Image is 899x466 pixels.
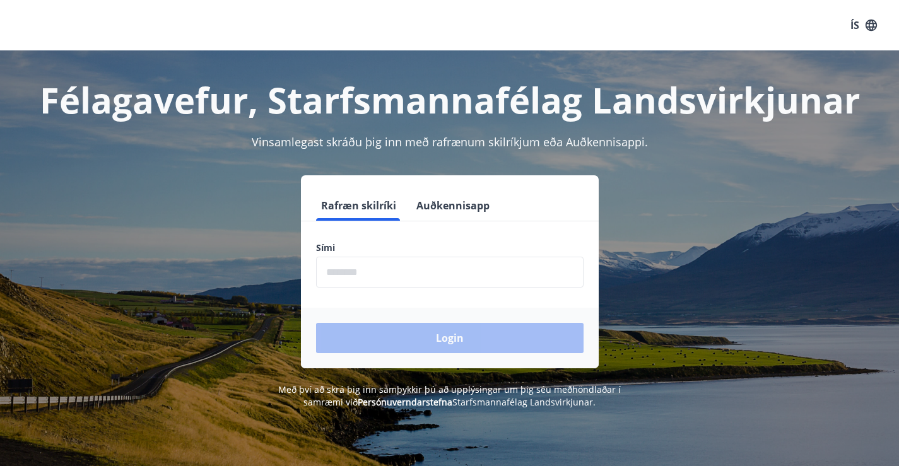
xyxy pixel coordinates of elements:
[15,76,884,124] h1: Félagavefur, Starfsmannafélag Landsvirkjunar
[278,383,621,408] span: Með því að skrá þig inn samþykkir þú að upplýsingar um þig séu meðhöndlaðar í samræmi við Starfsm...
[411,190,495,221] button: Auðkennisapp
[316,242,584,254] label: Sími
[252,134,648,149] span: Vinsamlegast skráðu þig inn með rafrænum skilríkjum eða Auðkennisappi.
[843,14,884,37] button: ÍS
[358,396,452,408] a: Persónuverndarstefna
[316,190,401,221] button: Rafræn skilríki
